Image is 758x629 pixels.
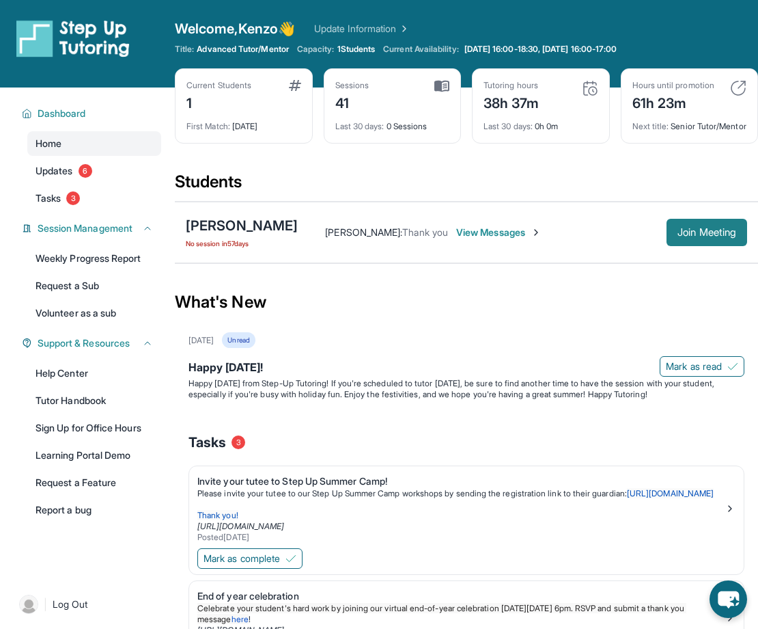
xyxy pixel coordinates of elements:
div: 0 Sessions [335,113,450,132]
a: Request a Sub [27,273,161,298]
span: Log Out [53,598,88,611]
img: Mark as read [727,361,738,372]
img: Chevron Right [396,22,410,36]
button: Mark as read [660,356,744,377]
span: First Match : [186,121,230,131]
div: Senior Tutor/Mentor [632,113,747,132]
a: Home [27,131,161,156]
span: Updates [36,164,73,178]
a: Tasks3 [27,186,161,211]
a: [URL][DOMAIN_NAME] [627,488,714,498]
div: [DATE] [186,113,301,132]
div: Invite your tutee to Step Up Summer Camp! [197,474,725,488]
span: Welcome, Kenzo 👋 [175,19,295,38]
span: Advanced Tutor/Mentor [197,44,288,55]
span: Celebrate your student's hard work by joining our virtual end-of-year celebration [DATE][DATE] 6p... [197,603,686,624]
span: Home [36,137,61,150]
img: Chevron-Right [531,227,542,238]
span: 3 [66,191,80,205]
span: View Messages [456,226,542,239]
span: 6 [79,164,92,178]
img: card [434,80,449,92]
span: Mark as complete [203,552,280,565]
div: 61h 23m [632,91,714,113]
span: Join Meeting [677,228,736,237]
a: [DATE] 16:00-18:30, [DATE] 16:00-17:00 [462,44,620,55]
span: Mark as read [666,360,722,373]
div: Unread [222,332,255,348]
div: 38h 37m [483,91,539,113]
span: [PERSON_NAME] : [325,226,402,238]
span: 1 Students [337,44,376,55]
a: Report a bug [27,498,161,522]
div: Sessions [335,80,369,91]
a: |Log Out [14,589,161,619]
a: Updates6 [27,159,161,183]
span: Last 30 days : [335,121,384,131]
span: Current Availability: [383,44,458,55]
div: Hours until promotion [632,80,714,91]
a: [URL][DOMAIN_NAME] [197,521,284,531]
img: user-img [19,595,38,614]
span: Tasks [188,433,226,452]
div: [DATE] [188,335,214,346]
a: Learning Portal Demo [27,443,161,468]
div: Posted [DATE] [197,532,725,543]
a: Request a Feature [27,470,161,495]
button: chat-button [710,580,747,618]
span: Support & Resources [38,336,130,350]
p: Please invite your tutee to our Step Up Summer Camp workshops by sending the registration link to... [197,488,725,499]
span: Dashboard [38,107,86,120]
span: [DATE] 16:00-18:30, [DATE] 16:00-17:00 [464,44,617,55]
p: Happy [DATE] from Step-Up Tutoring! If you're scheduled to tutor [DATE], be sure to find another ... [188,378,744,400]
span: Thank you! [197,510,238,520]
img: logo [16,19,130,57]
img: card [582,80,598,96]
button: Dashboard [32,107,153,120]
span: No session in 57 days [186,238,298,249]
a: Tutor Handbook [27,388,161,413]
span: Last 30 days : [483,121,533,131]
img: card [289,80,301,91]
div: 1 [186,91,251,113]
div: End of year celebration [197,589,725,603]
button: Join Meeting [666,219,747,246]
div: Current Students [186,80,251,91]
a: here [231,614,249,624]
button: Mark as complete [197,548,303,569]
span: | [44,596,47,613]
a: Invite your tutee to Step Up Summer Camp!Please invite your tutee to our Step Up Summer Camp work... [189,466,744,546]
span: Capacity: [297,44,335,55]
span: 3 [231,436,245,449]
img: card [730,80,746,96]
button: Support & Resources [32,336,153,350]
div: What's New [175,272,758,332]
a: Sign Up for Office Hours [27,416,161,440]
button: Session Management [32,222,153,235]
a: Volunteer as a sub [27,301,161,325]
p: ! [197,603,725,625]
a: Help Center [27,361,161,386]
div: 0h 0m [483,113,598,132]
a: Update Information [314,22,410,36]
span: Next title : [632,121,669,131]
a: Weekly Progress Report [27,246,161,271]
img: Mark as complete [285,553,296,564]
span: Tasks [36,191,61,205]
div: [PERSON_NAME] [186,216,298,235]
span: Thank you [402,226,448,238]
div: Students [175,171,758,201]
div: Happy [DATE]! [188,359,744,378]
span: Title: [175,44,194,55]
div: 41 [335,91,369,113]
div: Tutoring hours [483,80,539,91]
span: Session Management [38,222,132,235]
